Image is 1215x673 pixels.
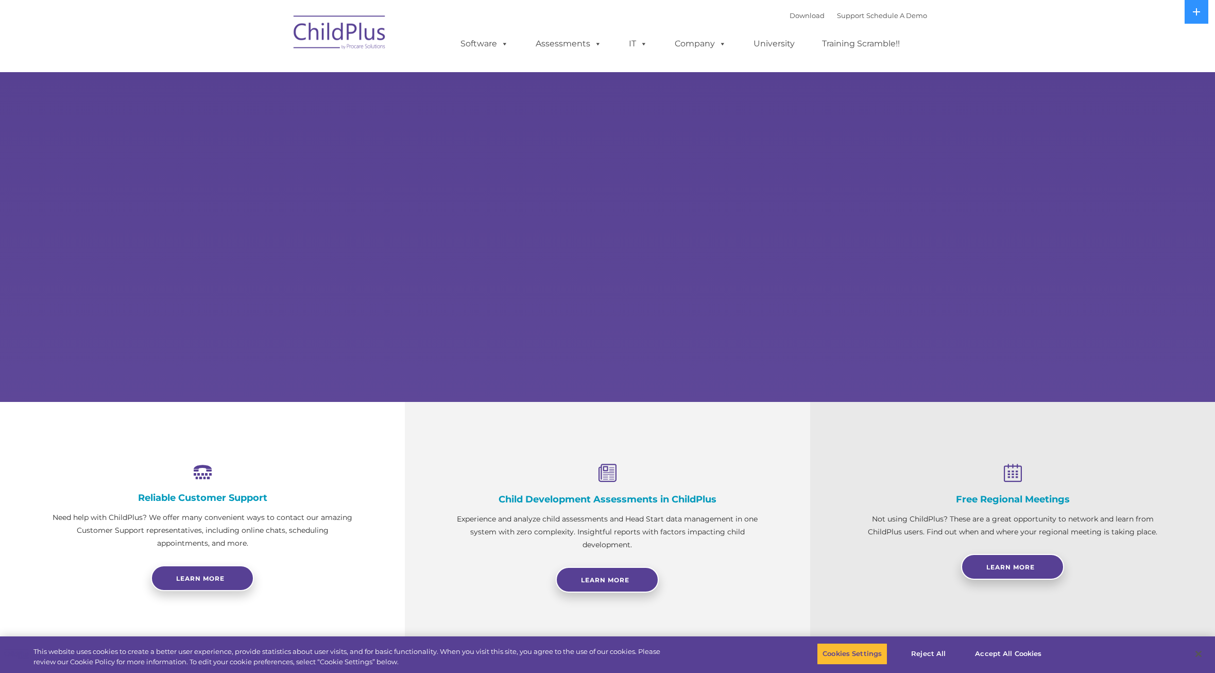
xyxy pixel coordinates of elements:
[790,11,927,20] font: |
[581,576,629,584] span: Learn More
[1187,643,1210,665] button: Close
[456,513,758,551] p: Experience and analyze child assessments and Head Start data management in one system with zero c...
[743,33,805,54] a: University
[525,33,612,54] a: Assessments
[456,494,758,505] h4: Child Development Assessments in ChildPlus
[33,647,668,667] div: This website uses cookies to create a better user experience, provide statistics about user visit...
[812,33,910,54] a: Training Scramble!!
[664,33,737,54] a: Company
[866,11,927,20] a: Schedule A Demo
[176,575,225,582] span: Learn more
[961,554,1064,580] a: Learn More
[817,643,887,665] button: Cookies Settings
[969,643,1047,665] button: Accept All Cookies
[52,511,353,550] p: Need help with ChildPlus? We offer many convenient ways to contact our amazing Customer Support r...
[986,563,1035,571] span: Learn More
[619,33,658,54] a: IT
[790,11,825,20] a: Download
[862,494,1163,505] h4: Free Regional Meetings
[52,492,353,503] h4: Reliable Customer Support
[450,33,519,54] a: Software
[896,643,961,665] button: Reject All
[556,567,659,593] a: Learn More
[288,8,391,60] img: ChildPlus by Procare Solutions
[837,11,864,20] a: Support
[862,513,1163,539] p: Not using ChildPlus? These are a great opportunity to network and learn from ChildPlus users. Fin...
[151,565,254,591] a: Learn more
